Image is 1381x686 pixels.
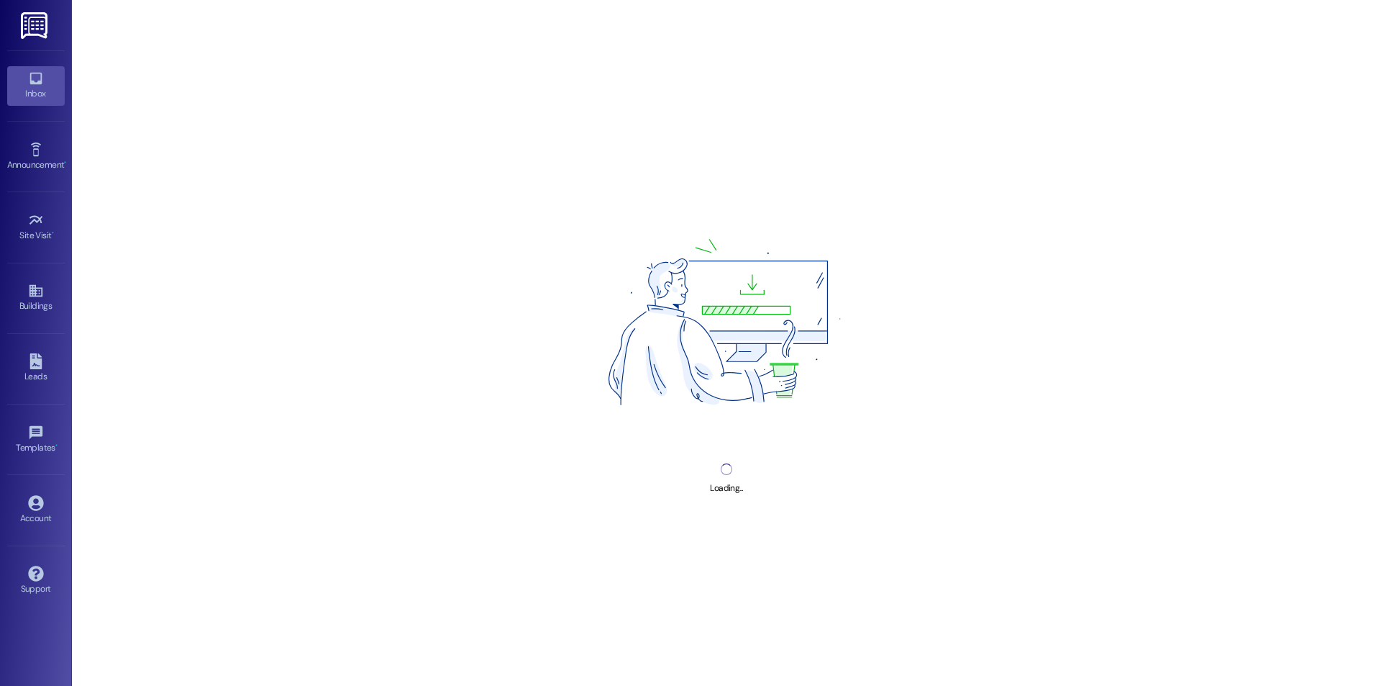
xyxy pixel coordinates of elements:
a: Inbox [7,66,65,105]
img: ResiDesk Logo [21,12,50,39]
span: • [52,228,54,238]
a: Buildings [7,279,65,317]
a: Templates • [7,420,65,459]
span: • [55,441,58,451]
a: Leads [7,349,65,388]
div: Loading... [710,481,742,496]
a: Site Visit • [7,208,65,247]
a: Account [7,491,65,530]
a: Support [7,561,65,600]
span: • [64,158,66,168]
